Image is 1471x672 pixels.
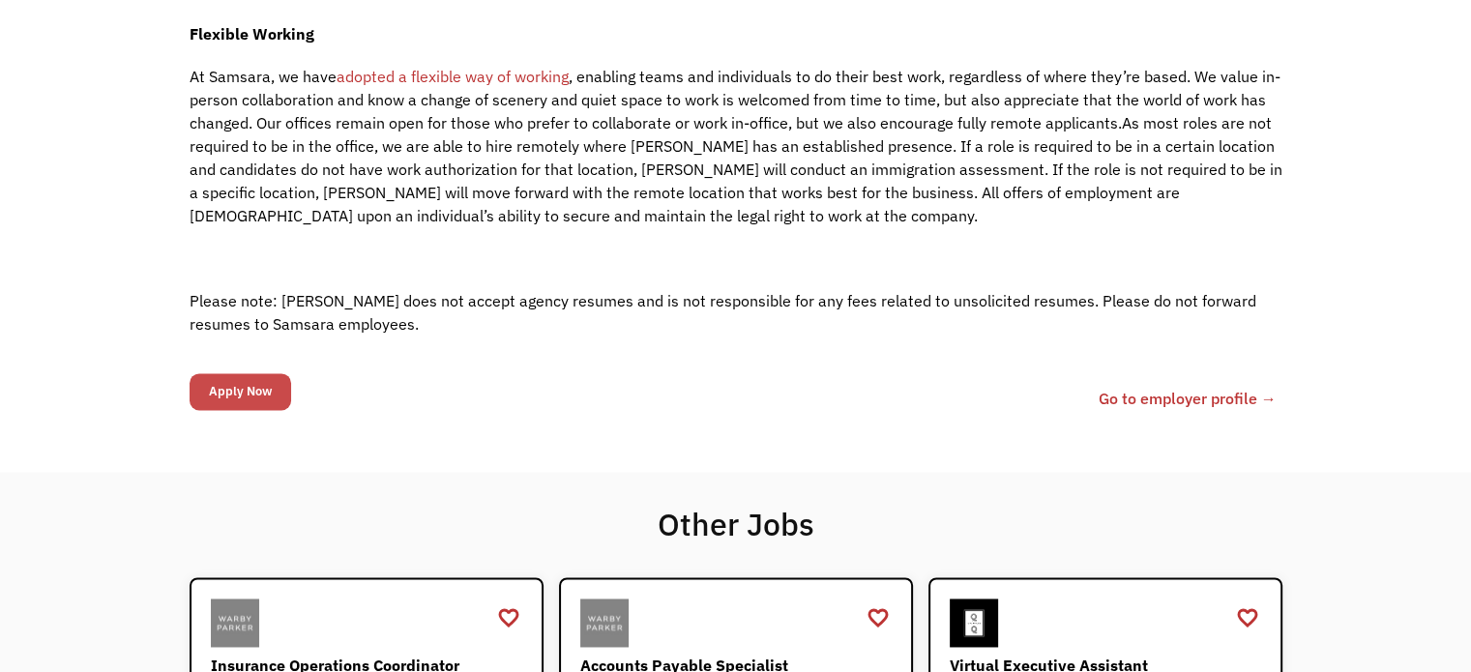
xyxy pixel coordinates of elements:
form: Email Form [190,368,291,415]
a: favorite_border [497,603,520,632]
img: Organized Q - Virtual Executive Assistant Services [950,599,998,647]
img: Warby Parker [580,599,629,647]
a: adopted a flexible way of working [337,67,569,86]
span: Please note: [PERSON_NAME] does not accept agency resumes and is not responsible for any fees rel... [190,291,1256,334]
input: Apply Now [190,373,291,410]
span: At Samsara, we have [190,67,337,86]
strong: Flexible Working [190,24,314,44]
a: favorite_border [1236,603,1259,632]
span: As most roles are not required to be in the office, we are able to hire remotely where [PERSON_NA... [190,113,1282,225]
img: Warby Parker [211,599,259,647]
a: Go to employer profile → [1099,387,1277,410]
span: , enabling teams and individuals to do their best work, regardless of where they’re based. We val... [190,67,1280,132]
a: favorite_border [867,603,890,632]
